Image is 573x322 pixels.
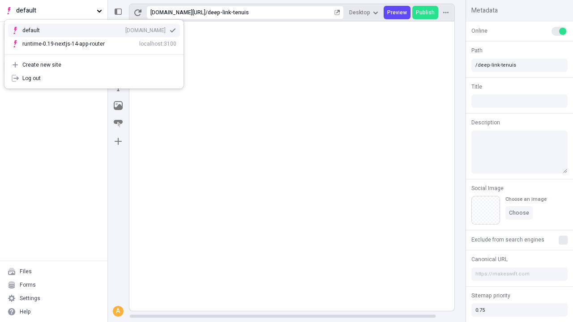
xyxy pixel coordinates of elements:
span: Title [471,83,482,91]
span: Path [471,47,483,55]
span: Description [471,119,500,127]
span: Choose [509,209,529,216]
div: deep-link-tenuis [208,9,333,16]
span: Online [471,27,487,35]
button: Button [110,115,126,131]
span: Preview [387,9,407,16]
span: Social Image [471,184,504,192]
button: Image [110,97,126,114]
div: Forms [20,281,36,288]
div: [URL][DOMAIN_NAME] [150,9,205,16]
div: Choose an image [505,196,547,203]
div: Suggestions [4,20,184,54]
div: runtime-0.19-nextjs-14-app-router [22,40,105,47]
button: Preview [384,6,411,19]
span: Sitemap priority [471,292,510,300]
div: localhost:3100 [139,40,176,47]
span: default [16,6,93,16]
div: Files [20,268,32,275]
button: Publish [412,6,438,19]
div: A [114,307,123,316]
div: Help [20,308,31,315]
span: Publish [416,9,435,16]
span: Canonical URL [471,255,508,263]
div: default [22,27,54,34]
button: Desktop [346,6,382,19]
button: Choose [505,206,533,220]
input: https://makeswift.com [471,267,568,281]
span: Desktop [349,9,370,16]
span: Exclude from search engines [471,236,544,244]
div: [DOMAIN_NAME] [125,27,166,34]
div: / [205,9,208,16]
div: Settings [20,295,40,302]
